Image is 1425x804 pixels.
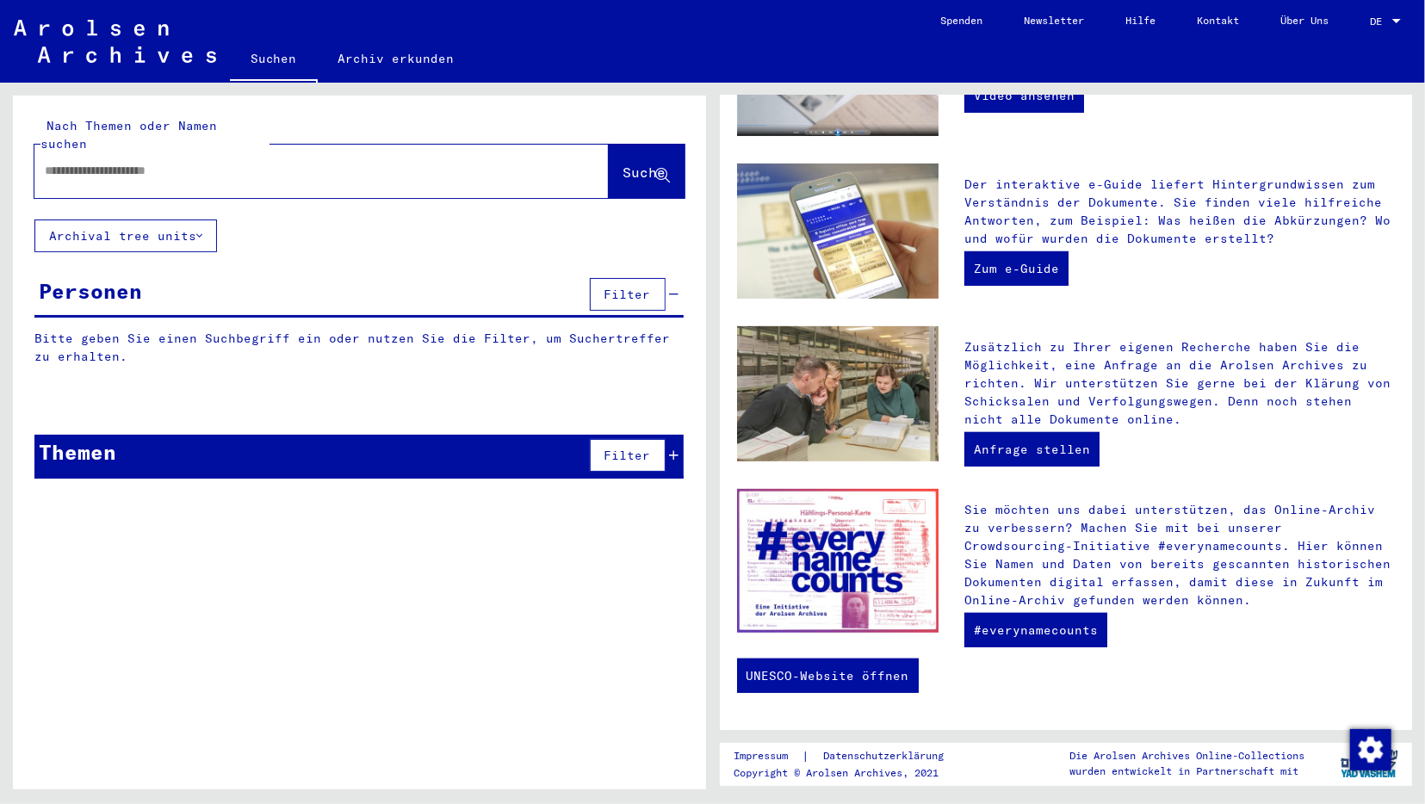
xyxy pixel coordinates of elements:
[734,765,964,781] p: Copyright © Arolsen Archives, 2021
[1350,729,1391,770] img: Zustimmung ändern
[39,275,142,306] div: Personen
[590,439,666,472] button: Filter
[1069,748,1304,764] p: Die Arolsen Archives Online-Collections
[604,448,651,463] span: Filter
[737,659,919,693] a: UNESCO-Website öffnen
[964,176,1395,248] p: Der interaktive e-Guide liefert Hintergrundwissen zum Verständnis der Dokumente. Sie finden viele...
[318,38,475,79] a: Archiv erkunden
[964,338,1395,429] p: Zusätzlich zu Ihrer eigenen Recherche haben Sie die Möglichkeit, eine Anfrage an die Arolsen Arch...
[604,287,651,302] span: Filter
[737,489,939,633] img: enc.jpg
[14,20,216,63] img: Arolsen_neg.svg
[809,747,964,765] a: Datenschutzerklärung
[39,436,116,467] div: Themen
[964,613,1107,647] a: #everynamecounts
[40,118,217,152] mat-label: Nach Themen oder Namen suchen
[34,220,217,252] button: Archival tree units
[737,164,939,299] img: eguide.jpg
[1337,742,1402,785] img: yv_logo.png
[737,326,939,461] img: inquiries.jpg
[964,251,1069,286] a: Zum e-Guide
[1069,764,1304,779] p: wurden entwickelt in Partnerschaft mit
[609,145,685,198] button: Suche
[964,432,1100,467] a: Anfrage stellen
[34,330,684,366] p: Bitte geben Sie einen Suchbegriff ein oder nutzen Sie die Filter, um Suchertreffer zu erhalten.
[230,38,318,83] a: Suchen
[964,78,1084,113] a: Video ansehen
[590,278,666,311] button: Filter
[734,747,964,765] div: |
[734,747,802,765] a: Impressum
[623,164,666,181] span: Suche
[964,501,1395,609] p: Sie möchten uns dabei unterstützen, das Online-Archiv zu verbessern? Machen Sie mit bei unserer C...
[1370,15,1389,28] span: DE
